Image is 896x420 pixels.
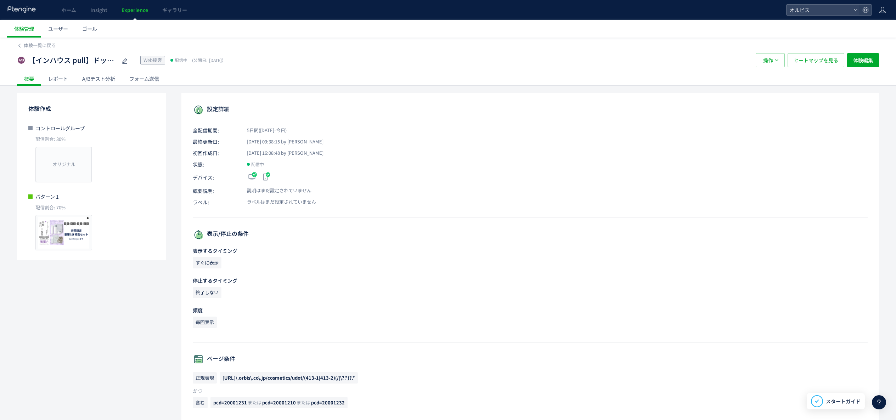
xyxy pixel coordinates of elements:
button: 体験編集 [847,53,879,67]
span: ギャラリー [162,6,187,13]
span: pcd=20001232 [311,399,345,406]
span: 概要説明: [193,187,239,194]
span: 体験一覧に戻る [24,42,56,49]
span: 5日間([DATE]-今日) [239,127,287,134]
span: 表示するタイミング [193,247,237,254]
span: 操作 [763,53,773,67]
img: c71fd8b26d7fb3beb7f0d2e27107cdc41755079076615.png [37,217,90,249]
span: すぐに表示 [193,257,221,268]
span: オルビス [788,5,851,15]
span: または [248,399,261,406]
span: または [297,399,310,406]
span: pcd=20001231 [213,399,247,406]
p: 体験作成 [28,103,154,114]
button: ヒートマップを見る [788,53,844,67]
div: レポート [41,72,75,86]
p: 配信割合: 70% [28,204,154,211]
span: Insight [90,6,107,13]
span: pcd=20001210 [262,399,296,406]
span: 正規表現 [193,372,217,384]
span: 含む [193,397,208,408]
div: 概要 [17,72,41,86]
button: 操作 [756,53,785,67]
span: ホーム [61,6,76,13]
span: 【インハウス pull】ドット カウントダウンpopup [28,55,117,66]
span: [DATE]） [190,57,226,63]
span: https://pr\.orbis\.co\.jp/cosmetics/udot/(413-1|413-2)(/|\?.*)?.* [220,372,358,384]
span: 全配信期間: [193,127,239,134]
span: スタートガイド [826,398,861,405]
span: ラベルはまだ設定されていません [239,199,316,205]
span: コントロールグループ [35,125,85,132]
span: 毎回表示 [193,317,217,328]
p: 設定詳細 [193,104,868,115]
span: パターン 1 [35,193,59,200]
span: [DATE] 09:38:15 by [PERSON_NAME] [239,138,323,145]
span: Web接客 [143,57,162,63]
p: 配信割合: 30% [28,136,154,143]
span: 状態: [193,161,239,168]
span: pcd=20001231またはpcd=20001210またはpcd=20001232 [210,397,348,408]
span: ユーザー [48,25,68,32]
span: 説明はまだ設定されていません [239,187,311,194]
div: フォーム送信 [122,72,166,86]
p: かつ [193,387,868,394]
span: 停止するタイミング [193,277,237,284]
span: [DATE] 16:08:48 by [PERSON_NAME] [239,150,323,157]
span: 頻度 [193,307,203,314]
span: 終了しない [193,287,221,298]
div: A/Bテスト分析 [75,72,122,86]
span: 初回作成日: [193,149,239,157]
span: ゴール [82,25,97,32]
span: 最終更新日: [193,138,239,145]
div: オリジナル [36,147,92,182]
span: 配信中 [175,57,187,64]
p: 表示/停止の条件 [193,229,868,240]
span: [URL]\.orbis\.co\.jp/cosmetics/udot/(413-1|413-2)(/|\?.*)?.* [222,374,355,381]
span: 体験管理 [14,25,34,32]
span: 体験編集 [853,53,873,67]
span: デバイス: [193,174,239,181]
span: (公開日: [192,57,207,63]
span: ラベル: [193,199,239,206]
span: 配信中 [251,161,264,168]
span: ヒートマップを見る [794,53,838,67]
p: ページ条件 [193,354,868,365]
span: Experience [122,6,148,13]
